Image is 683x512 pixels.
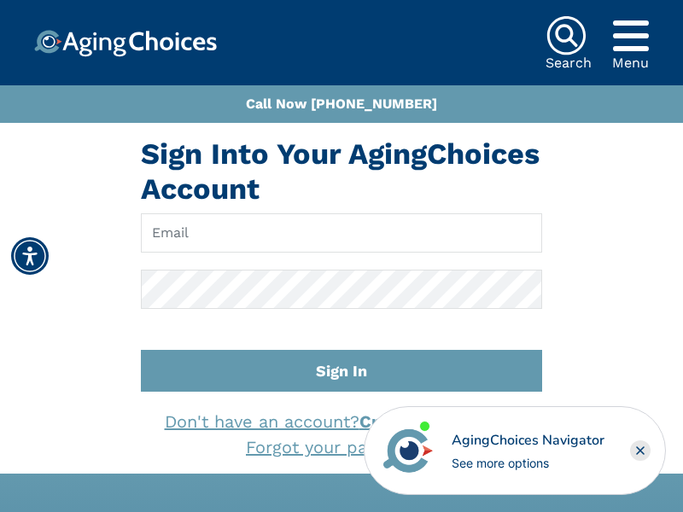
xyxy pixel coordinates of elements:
button: Sign In [141,350,542,392]
h1: Sign Into Your AgingChoices Account [141,137,542,207]
img: Choice! [34,30,217,57]
a: Don't have an account?Create oneinstead. [165,411,519,432]
input: Email [141,213,542,253]
strong: Create one [359,411,453,432]
div: Accessibility Menu [11,237,49,275]
div: Popover trigger [612,15,649,56]
a: Forgot your password? [246,437,437,457]
div: Menu [612,56,649,70]
div: Close [630,440,651,461]
a: Call Now [PHONE_NUMBER] [246,96,437,112]
img: avatar [379,422,437,480]
img: search-icon.svg [546,15,587,56]
div: Search [546,56,592,70]
div: AgingChoices Navigator [452,430,604,451]
div: See more options [452,454,604,472]
input: Password [141,270,542,309]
